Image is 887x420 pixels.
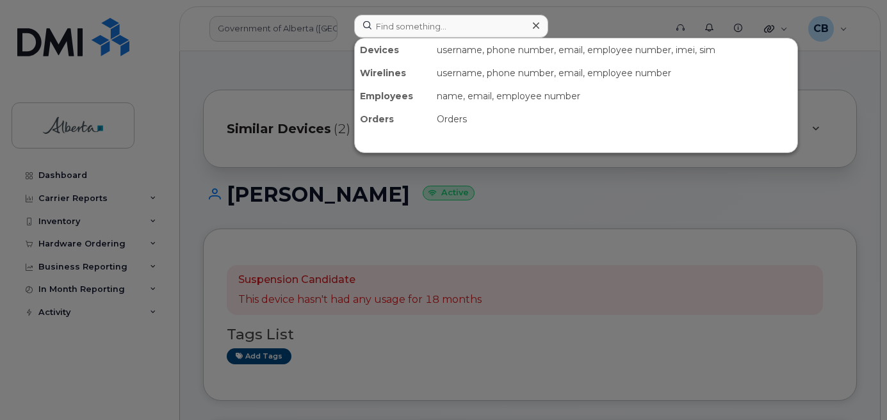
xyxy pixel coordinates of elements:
[432,108,797,131] div: Orders
[432,38,797,61] div: username, phone number, email, employee number, imei, sim
[432,61,797,85] div: username, phone number, email, employee number
[355,61,432,85] div: Wirelines
[355,85,432,108] div: Employees
[355,108,432,131] div: Orders
[355,38,432,61] div: Devices
[432,85,797,108] div: name, email, employee number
